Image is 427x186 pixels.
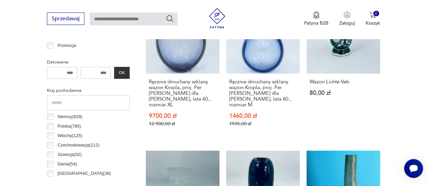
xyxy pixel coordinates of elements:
p: Dania ( 54 ) [57,160,77,168]
p: Patyna B2B [304,20,328,26]
p: Czechosłowacja ( 112 ) [57,141,99,149]
p: 12 900,00 zł [149,121,216,127]
p: Promocja [57,42,76,49]
img: Ikona koszyka [369,11,376,18]
h3: Ręcznie dmuchany szklany wazon Kropla, proj. Per [PERSON_NAME] dla [PERSON_NAME], lata 60., rozmi... [229,79,297,108]
button: OK [114,67,130,79]
button: Sprzedawaj [47,12,84,25]
p: Zaloguj [339,20,355,26]
p: Kraj pochodzenia [47,87,130,94]
button: Szukaj [166,15,174,23]
p: Niemcy ( 829 ) [57,113,82,121]
p: [GEOGRAPHIC_DATA] ( 36 ) [57,170,111,177]
a: Sprzedawaj [47,17,84,22]
p: 9700,00 zł [149,113,216,119]
h3: Ręcznie dmuchany szklany wazon Kropla, proj. Per [PERSON_NAME] dla [PERSON_NAME], lata 60., rozmi... [149,79,216,108]
p: 1460,00 zł [229,113,297,119]
h3: Wazon Lichte Veb [310,79,377,85]
img: Patyna - sklep z meblami i dekoracjami vintage [207,8,227,28]
p: Polska ( 780 ) [57,123,81,130]
p: 80,00 zł [310,90,377,96]
img: Ikona medalu [313,11,320,19]
img: Ikonka użytkownika [344,11,350,18]
button: Zaloguj [339,11,355,26]
p: Szwecja ( 92 ) [57,151,82,158]
div: 0 [373,11,379,17]
p: Włochy ( 125 ) [57,132,82,139]
button: Patyna B2B [304,11,328,26]
button: 0Koszyk [366,11,380,26]
a: Ikona medaluPatyna B2B [304,11,328,26]
p: 1935,00 zł [229,121,297,127]
iframe: Smartsupp widget button [404,159,423,178]
p: Koszyk [366,20,380,26]
p: Datowanie [47,58,130,66]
